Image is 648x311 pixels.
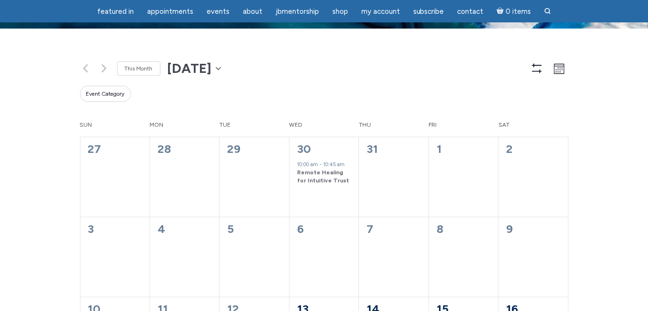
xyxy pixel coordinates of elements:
[237,2,268,21] a: About
[506,8,531,15] span: 0 items
[289,121,299,129] span: Wed
[361,7,400,16] span: My Account
[506,222,513,236] time: 9
[80,63,91,74] a: Previous month
[429,121,439,129] span: Fri
[491,1,537,21] a: Cart0 items
[168,59,212,78] span: [DATE]
[80,86,131,102] button: Event Category
[323,161,345,168] time: 10:45 am
[452,2,489,21] a: Contact
[80,121,90,129] span: Sun
[201,2,235,21] a: Events
[91,2,140,21] a: featured in
[158,222,165,236] time: 4
[147,7,193,16] span: Appointments
[168,59,221,78] button: [DATE]
[88,222,94,236] time: 3
[276,7,319,16] span: JBMentorship
[297,222,304,236] time: 6
[88,142,101,156] time: 27
[97,7,134,16] span: featured in
[498,121,508,129] span: Sat
[243,7,262,16] span: About
[356,2,406,21] a: My Account
[297,142,311,156] a: 30th July
[497,7,506,16] i: Cart
[332,7,348,16] span: Shop
[458,7,484,16] span: Contact
[141,2,199,21] a: Appointments
[270,2,325,21] a: JBMentorship
[158,142,171,156] time: 28
[408,2,450,21] a: Subscribe
[86,90,125,98] span: Event Category
[367,222,373,236] time: 7
[437,142,442,156] time: 1
[506,142,513,156] time: 2
[327,2,354,21] a: Shop
[319,161,322,168] span: -
[207,7,229,16] span: Events
[359,121,369,129] span: Thu
[297,169,349,184] a: Remote Healing for Intuitive Trust
[437,222,443,236] time: 8
[99,63,110,74] a: Next month
[150,121,160,129] span: Mon
[219,121,229,129] span: Tue
[413,7,444,16] span: Subscribe
[227,142,240,156] time: 29
[227,222,234,236] time: 5
[117,61,160,76] a: This Month
[367,142,378,156] time: 31
[297,161,318,168] time: 10:00 am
